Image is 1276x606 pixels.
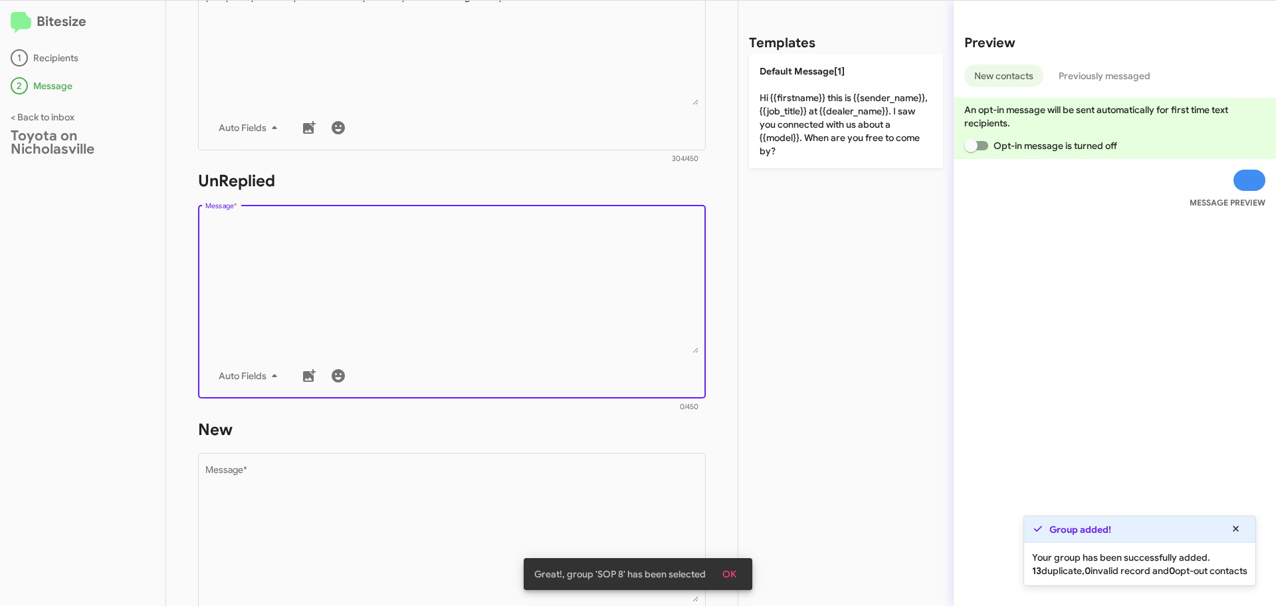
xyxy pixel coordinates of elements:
[964,33,1265,54] h2: Preview
[680,403,698,411] mat-hint: 0/450
[1190,196,1265,210] small: MESSAGE PREVIEW
[208,116,293,140] button: Auto Fields
[11,49,155,67] div: Recipients
[1169,565,1175,577] b: 0
[11,77,28,94] div: 2
[749,54,943,168] p: Hi {{firstname}} this is {{sender_name}}, {{job_title}} at {{dealer_name}}. I saw you connected w...
[964,103,1265,130] p: An opt-in message will be sent automatically for first time text recipients.
[994,138,1117,154] span: Opt-in message is turned off
[722,562,736,586] span: OK
[11,11,155,33] h2: Bitesize
[1032,565,1041,577] b: 13
[1049,523,1111,536] strong: Group added!
[974,65,1033,87] span: New contacts
[208,364,293,388] button: Auto Fields
[198,419,706,440] h1: New
[1024,543,1255,585] div: Your group has been successfully added. duplicate, invalid record and opt-out contacts
[672,155,698,163] mat-hint: 304/450
[760,65,845,77] span: Default Message[1]
[749,33,815,54] h2: Templates
[1049,65,1160,87] button: Previously messaged
[219,116,282,140] span: Auto Fields
[11,111,74,123] a: < Back to inbox
[11,12,31,33] img: logo-minimal.svg
[11,77,155,94] div: Message
[219,364,282,388] span: Auto Fields
[11,49,28,67] div: 1
[964,65,1043,87] button: New contacts
[712,562,747,586] button: OK
[1059,65,1150,87] span: Previously messaged
[1085,565,1091,577] b: 0
[11,129,155,156] div: Toyota on Nicholasville
[198,170,706,192] h1: UnReplied
[534,567,706,581] span: Great!, group 'SOP 8' has been selected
